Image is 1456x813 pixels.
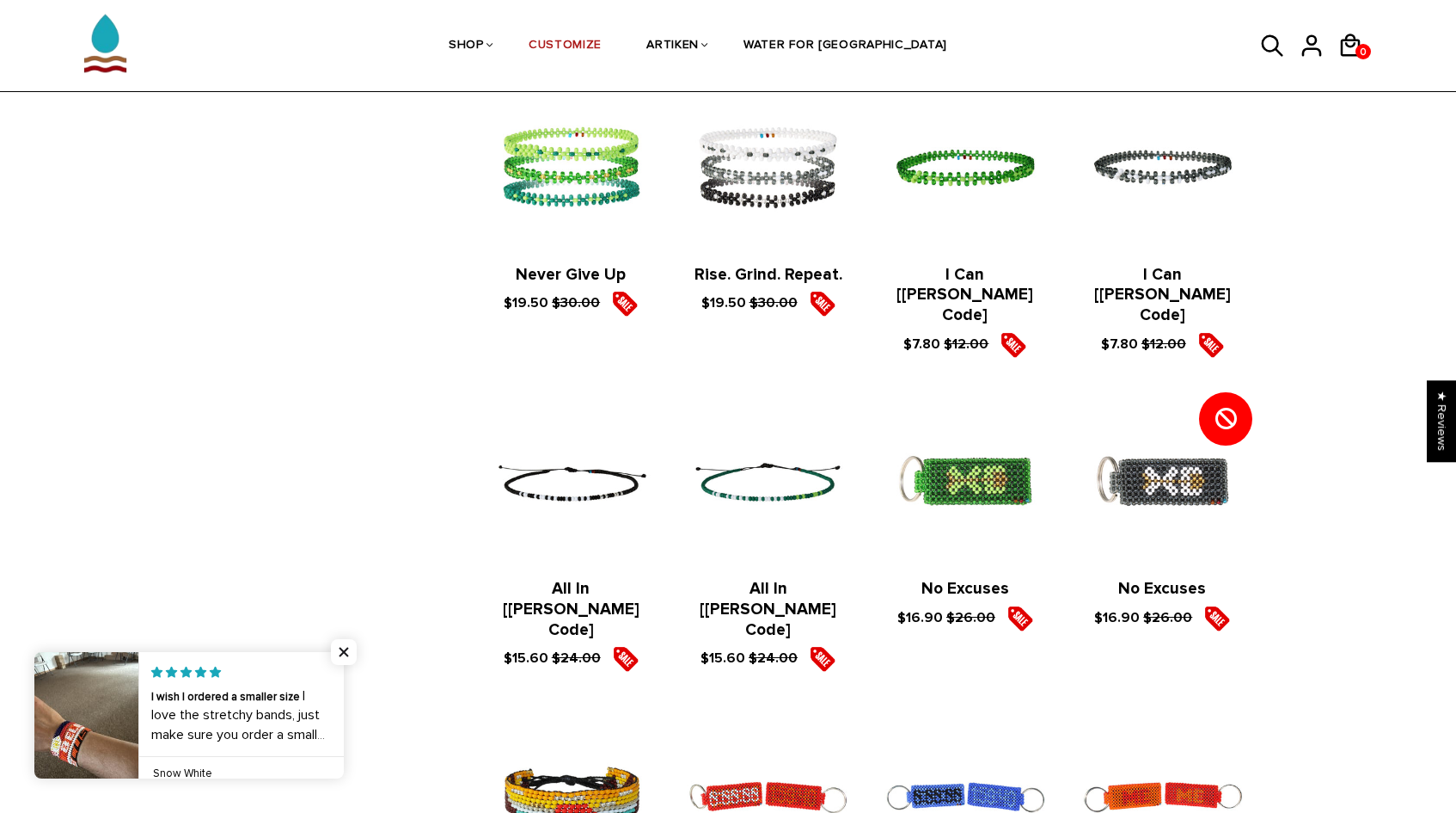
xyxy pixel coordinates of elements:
a: Never Give Up [516,265,626,285]
img: sale5.png [810,646,835,672]
s: $30.00 [552,294,600,311]
img: sale5.png [810,291,835,317]
span: 0 [1355,41,1371,63]
a: No Excuses [1118,579,1206,599]
span: $7.80 [1101,336,1138,353]
a: I Can [[PERSON_NAME] Code] [1094,265,1231,326]
a: All In [[PERSON_NAME] Code] [700,579,836,640]
img: sale5.png [613,646,639,672]
span: $16.90 [1094,609,1140,626]
img: sale5.png [1000,332,1026,358]
a: All In [[PERSON_NAME] Code] [503,579,639,640]
img: sale5.png [612,291,638,317]
s: $12.00 [944,336,988,353]
span: $7.80 [903,336,940,353]
a: SHOP [449,1,484,92]
a: Rise. Grind. Repeat. [694,265,842,285]
a: CUSTOMIZE [529,1,602,92]
a: WATER FOR [GEOGRAPHIC_DATA] [743,1,947,92]
s: $26.00 [946,609,995,626]
s: $24.00 [552,650,601,667]
div: Click to open Judge.me floating reviews tab [1427,380,1456,462]
span: $15.60 [504,650,548,667]
span: $19.50 [504,294,548,311]
a: I Can [[PERSON_NAME] Code] [896,265,1033,326]
a: 0 [1355,44,1371,59]
s: $26.00 [1143,609,1192,626]
img: sale5.png [1204,606,1230,631]
s: $30.00 [749,294,798,311]
img: sale5.png [1007,606,1033,631]
a: ARTIKEN [646,1,699,92]
s: $12.00 [1141,336,1186,353]
span: $19.50 [701,294,746,311]
s: $24.00 [749,650,798,667]
a: No Excuses [921,579,1009,599]
span: $15.60 [700,650,745,667]
img: sale5.png [1198,332,1224,358]
span: $16.90 [897,609,943,626]
span: Close popup widget [331,639,357,665]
